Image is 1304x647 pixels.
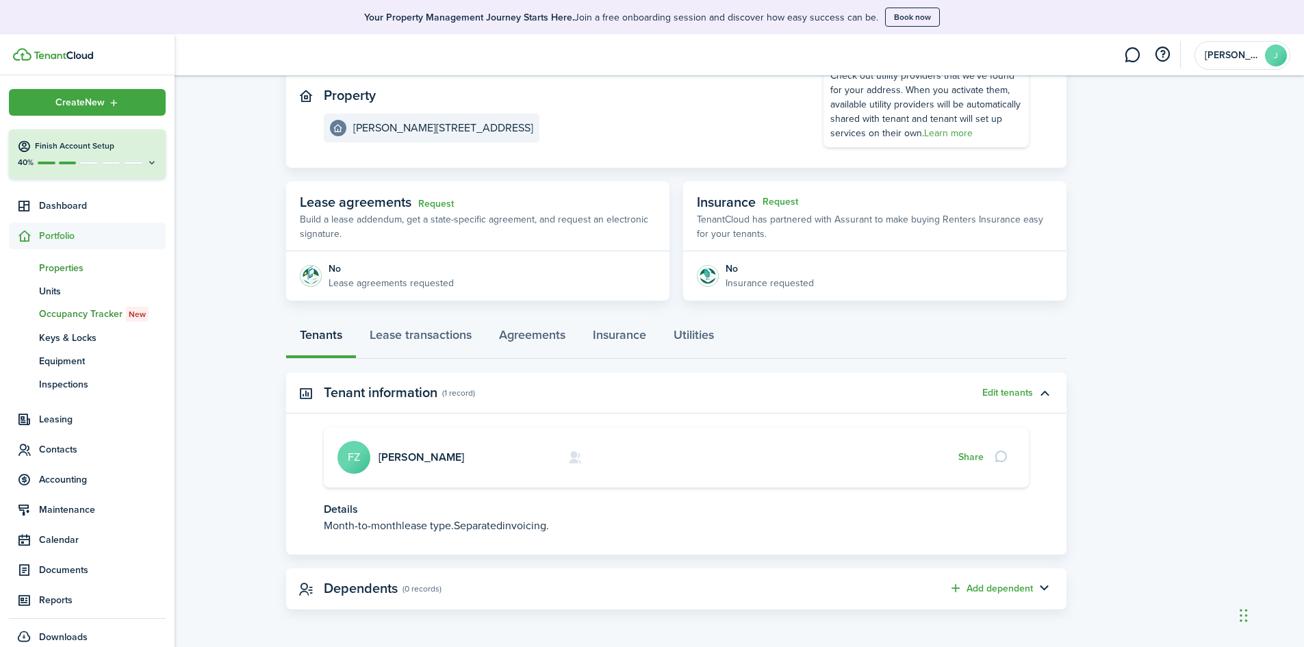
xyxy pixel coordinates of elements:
button: Toggle accordion [1033,381,1056,405]
h4: Finish Account Setup [35,140,157,152]
span: Reports [39,593,166,607]
span: Occupancy Tracker [39,307,166,322]
button: Open menu [9,89,166,116]
span: Keys & Locks [39,331,166,345]
span: Documents [39,563,166,577]
p: Insurance requested [726,276,814,290]
a: [PERSON_NAME] [379,449,464,465]
span: Equipment [39,354,166,368]
b: Your Property Management Journey Starts Here. [364,10,574,25]
div: No [329,262,454,276]
img: Insurance protection [697,265,719,287]
a: Utilities [660,318,728,359]
span: John [1205,51,1260,60]
e-details-info-title: [PERSON_NAME][STREET_ADDRESS] [353,122,533,134]
span: Contacts [39,442,166,457]
span: Calendar [39,533,166,547]
panel-main-title: Tenant information [324,385,437,401]
span: Dashboard [39,199,166,213]
button: Toggle accordion [1033,577,1056,600]
span: Inspections [39,377,166,392]
img: TenantCloud [13,48,31,61]
span: Downloads [39,630,88,644]
button: Add dependent [949,581,1033,596]
span: Properties [39,261,166,275]
panel-main-title: Dependents [324,581,398,596]
span: Create New [55,98,105,107]
a: Agreements [485,318,579,359]
div: Drag [1240,595,1248,636]
span: lease type. [402,518,454,533]
a: Learn more [924,126,973,140]
button: Finish Account Setup40% [9,129,166,179]
panel-main-body: Toggle accordion [286,427,1066,555]
p: Lease agreements requested [329,276,454,290]
img: Agreement e-sign [300,265,322,287]
span: invoicing. [502,518,549,533]
span: Insurance [697,192,756,212]
button: Edit tenants [982,388,1033,398]
button: Open resource center [1151,43,1174,66]
a: Occupancy TrackerNew [9,303,166,326]
a: Keys & Locks [9,326,166,349]
div: Check out utility providers that we've found for your address. When you activate them, available ... [830,68,1022,140]
span: Portfolio [39,229,166,243]
p: Join a free onboarding session and discover how easy success can be. [364,10,878,25]
p: TenantCloud has partnered with Assurant to make buying Renters Insurance easy for your tenants. [697,212,1053,241]
panel-main-title: Property [324,88,376,103]
iframe: Chat Widget [1076,499,1304,647]
a: Messaging [1119,38,1145,73]
div: No [726,262,814,276]
span: Accounting [39,472,166,487]
p: 40% [17,157,34,168]
p: Details [324,501,1029,518]
a: Reports [9,587,166,613]
button: Request [763,196,798,207]
button: Share [958,452,984,463]
a: Dashboard [9,192,166,219]
a: Request [418,199,454,210]
p: Month-to-month Separated [324,518,1029,534]
button: Book now [885,8,940,27]
a: Lease transactions [356,318,485,359]
p: Build a lease addendum, get a state-specific agreement, and request an electronic signature. [300,212,656,241]
span: New [129,308,146,320]
a: Insurance [579,318,660,359]
avatar-text: FZ [337,441,370,474]
avatar-text: J [1265,45,1287,66]
span: Maintenance [39,503,166,517]
panel-main-subtitle: (1 record) [442,387,475,399]
img: TenantCloud [34,51,93,60]
a: Inspections [9,372,166,396]
a: Equipment [9,349,166,372]
a: Properties [9,256,166,279]
a: Units [9,279,166,303]
span: Units [39,284,166,299]
panel-main-subtitle: (0 records) [402,583,442,595]
span: Lease agreements [300,192,411,212]
span: Leasing [39,412,166,427]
